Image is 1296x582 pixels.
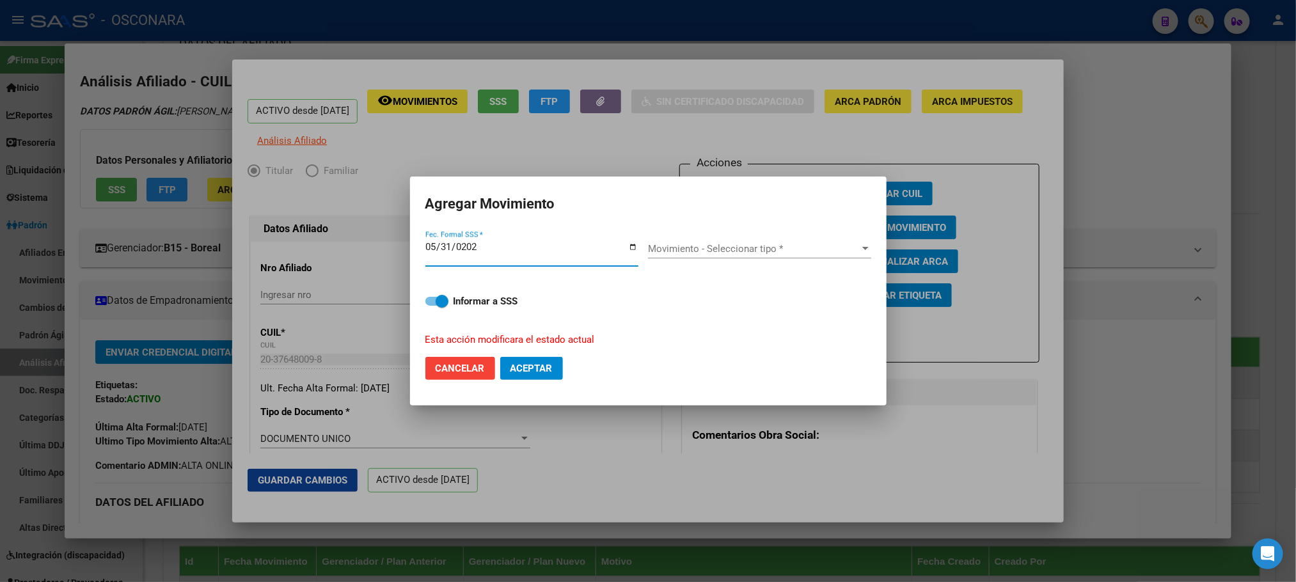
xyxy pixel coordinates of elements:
button: Cancelar [425,357,495,380]
h2: Agregar Movimiento [425,192,871,216]
p: Esta acción modificara el estado actual [425,333,856,347]
span: Aceptar [510,363,553,374]
button: Aceptar [500,357,563,380]
span: Cancelar [436,363,485,374]
strong: Informar a SSS [454,295,518,307]
span: Movimiento - Seleccionar tipo * [648,243,860,255]
div: Open Intercom Messenger [1253,539,1283,569]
